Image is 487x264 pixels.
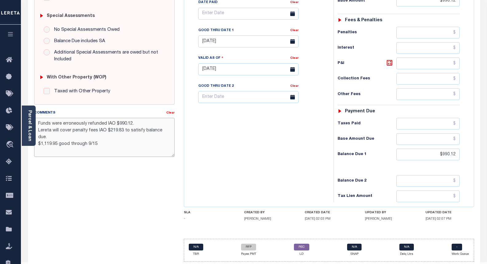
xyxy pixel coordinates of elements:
[47,75,106,80] h6: with Other Property (WOP)
[347,252,362,257] p: SNAP
[396,149,459,160] input: $
[396,190,459,202] input: $
[27,110,32,141] a: Parcel & Loan
[396,175,459,187] input: $
[34,110,55,116] label: Comments
[338,59,397,68] h6: P&I
[426,211,474,214] h4: UPDATED DATE
[396,73,459,85] input: $
[184,217,185,221] span: -
[396,118,459,130] input: $
[338,30,397,35] h6: Penalties
[305,211,353,214] h4: CREATED DATE
[290,57,299,60] a: Clear
[365,217,413,221] h5: [PERSON_NAME]
[345,109,375,114] h6: Payment due
[290,1,299,4] a: Clear
[51,26,120,34] label: No Special Assessments Owed
[241,252,256,257] p: Payee PMT
[426,217,474,221] h5: [DATE] 02:07 PM
[452,244,462,250] a: -
[51,88,110,95] label: Taxed with Other Property
[290,85,299,88] a: Clear
[347,244,362,250] a: N/A
[294,244,309,250] a: REC
[338,46,397,50] h6: Interest
[198,35,299,47] input: Enter Date
[51,38,105,45] label: Balance Due includes SA
[244,211,292,214] h4: CREATED BY
[345,18,382,23] h6: Fees & Penalties
[396,88,459,100] input: $
[338,121,397,126] h6: Taxes Paid
[244,217,292,221] h5: [PERSON_NAME]
[305,217,353,221] h5: [DATE] 02:03 PM
[166,111,175,114] a: Clear
[452,252,469,257] p: Work Queue
[241,244,256,250] a: RFP
[338,137,397,142] h6: Base Amount Due
[399,252,414,257] p: Delq Ltrs
[338,178,397,183] h6: Balance Due 2
[198,84,234,89] label: Good Thru Date 2
[338,76,397,81] h6: Collection Fees
[198,91,299,103] input: Enter Date
[198,63,299,75] input: Enter Date
[290,29,299,32] a: Clear
[338,92,397,97] h6: Other Fees
[294,252,309,257] p: LD
[338,194,397,199] h6: Tax Lien Amount
[189,252,203,257] p: TBR
[396,42,459,54] input: $
[396,133,459,145] input: $
[47,14,95,19] h6: Special Assessments
[396,27,459,38] input: $
[198,8,299,20] input: Enter Date
[396,58,459,69] input: $
[184,211,232,214] h4: SLA
[51,49,165,63] label: Additional Special Assessments are owed but not Included
[198,55,224,61] label: Valid as Of
[198,28,234,33] label: Good Thru Date 1
[365,211,413,214] h4: UPDATED BY
[6,141,16,149] i: travel_explore
[189,244,203,250] a: N/A
[399,244,414,250] a: N/A
[338,152,397,157] h6: Balance Due 1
